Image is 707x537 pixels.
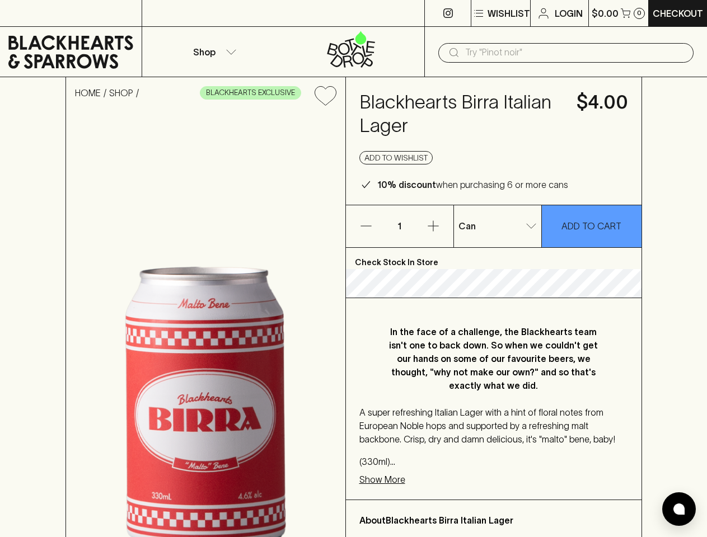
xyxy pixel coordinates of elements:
[458,219,476,233] p: Can
[75,88,101,98] a: HOME
[637,10,642,16] p: 0
[142,27,283,77] button: Shop
[577,91,628,114] h4: $4.00
[382,325,606,392] p: In the face of a challenge, the Blackhearts team isn't one to back down. So when we couldn't get ...
[454,215,541,237] div: Can
[193,45,216,59] p: Shop
[359,151,433,164] button: Add to wishlist
[200,87,301,98] span: BLACKHEARTS EXCLUSIVE
[542,205,642,247] button: ADD TO CART
[359,473,405,486] p: Show More
[555,7,583,20] p: Login
[109,88,133,98] a: SHOP
[653,7,703,20] p: Checkout
[561,219,621,233] p: ADD TO CART
[310,82,341,110] button: Add to wishlist
[346,248,642,269] p: Check Stock In Store
[359,406,628,446] p: A super refreshing Italian Lager with a hint of floral notes from European Noble hops and support...
[386,205,413,247] p: 1
[377,178,568,191] p: when purchasing 6 or more cans
[359,91,563,138] h4: Blackhearts Birra Italian Lager
[377,180,436,190] b: 10% discount
[673,503,685,515] img: bubble-icon
[359,455,628,468] p: (330ml) 4.6% ABV
[465,44,685,62] input: Try "Pinot noir"
[359,514,628,527] p: About Blackhearts Birra Italian Lager
[592,7,619,20] p: $0.00
[488,7,530,20] p: Wishlist
[142,7,152,20] p: ⠀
